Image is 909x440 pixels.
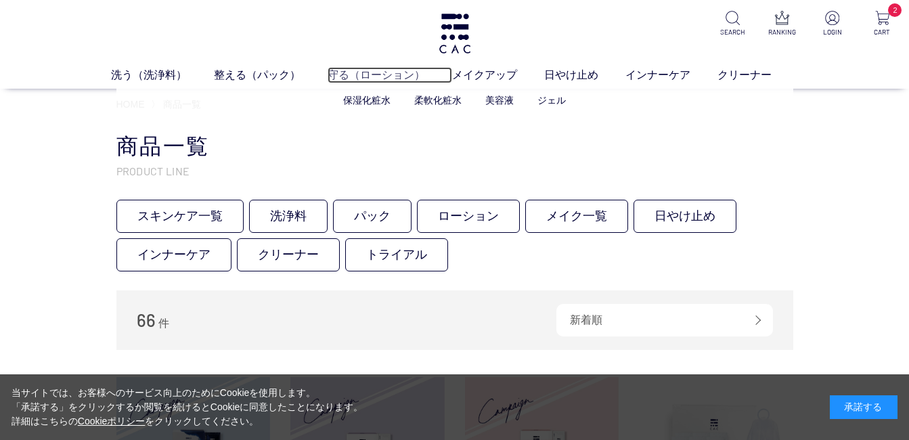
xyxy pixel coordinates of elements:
[556,304,773,336] div: 新着順
[830,395,897,419] div: 承諾する
[12,386,363,428] div: 当サイトでは、お客様へのサービス向上のためにCookieを使用します。 「承諾する」をクリックするか閲覧を続けるとCookieに同意したことになります。 詳細はこちらの をクリックしてください。
[417,200,520,233] a: ローション
[537,95,566,106] a: ジェル
[333,200,412,233] a: パック
[116,200,244,233] a: スキンケア一覧
[452,67,544,83] a: メイクアップ
[116,132,793,161] h1: 商品一覧
[525,200,628,233] a: メイク一覧
[214,67,328,83] a: 整える（パック）
[414,95,462,106] a: 柔軟化粧水
[345,238,448,271] a: トライアル
[716,27,748,37] p: SEARCH
[766,11,798,37] a: RANKING
[816,11,848,37] a: LOGIN
[866,11,898,37] a: 2 CART
[158,317,169,329] span: 件
[343,95,391,106] a: 保湿化粧水
[816,27,848,37] p: LOGIN
[249,200,328,233] a: 洗浄料
[437,14,472,53] img: logo
[544,67,625,83] a: 日やけ止め
[888,3,902,17] span: 2
[116,164,793,178] p: PRODUCT LINE
[137,309,156,330] span: 66
[485,95,514,106] a: 美容液
[116,238,231,271] a: インナーケア
[634,200,736,233] a: 日やけ止め
[625,67,717,83] a: インナーケア
[716,11,748,37] a: SEARCH
[237,238,340,271] a: クリーナー
[717,67,799,83] a: クリーナー
[866,27,898,37] p: CART
[111,67,214,83] a: 洗う（洗浄料）
[328,67,452,83] a: 守る（ローション）
[78,416,146,426] a: Cookieポリシー
[766,27,798,37] p: RANKING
